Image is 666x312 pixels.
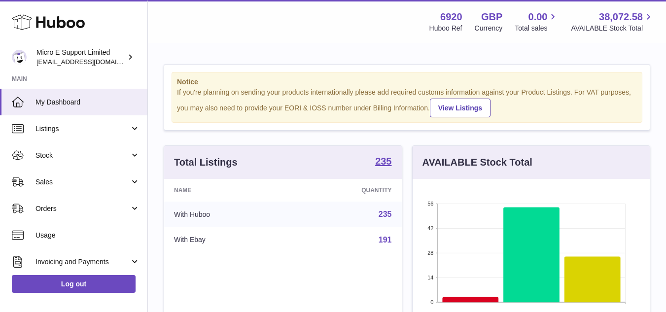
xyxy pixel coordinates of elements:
[35,177,130,187] span: Sales
[440,10,462,24] strong: 6920
[379,210,392,218] a: 235
[174,156,238,169] h3: Total Listings
[430,299,433,305] text: 0
[375,156,391,168] a: 235
[177,88,637,117] div: If you're planning on sending your products internationally please add required customs informati...
[12,50,27,65] img: contact@micropcsupport.com
[515,24,559,33] span: Total sales
[571,24,654,33] span: AVAILABLE Stock Total
[12,275,136,293] a: Log out
[375,156,391,166] strong: 235
[164,179,289,202] th: Name
[571,10,654,33] a: 38,072.58 AVAILABLE Stock Total
[164,227,289,253] td: With Ebay
[422,156,532,169] h3: AVAILABLE Stock Total
[475,24,503,33] div: Currency
[528,10,548,24] span: 0.00
[164,202,289,227] td: With Huboo
[35,204,130,213] span: Orders
[177,77,637,87] strong: Notice
[427,250,433,256] text: 28
[599,10,643,24] span: 38,072.58
[35,231,140,240] span: Usage
[379,236,392,244] a: 191
[36,58,145,66] span: [EMAIL_ADDRESS][DOMAIN_NAME]
[427,201,433,207] text: 56
[35,151,130,160] span: Stock
[430,99,491,117] a: View Listings
[515,10,559,33] a: 0.00 Total sales
[427,225,433,231] text: 42
[429,24,462,33] div: Huboo Ref
[35,124,130,134] span: Listings
[481,10,502,24] strong: GBP
[36,48,125,67] div: Micro E Support Limited
[427,275,433,280] text: 14
[35,98,140,107] span: My Dashboard
[289,179,402,202] th: Quantity
[35,257,130,267] span: Invoicing and Payments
